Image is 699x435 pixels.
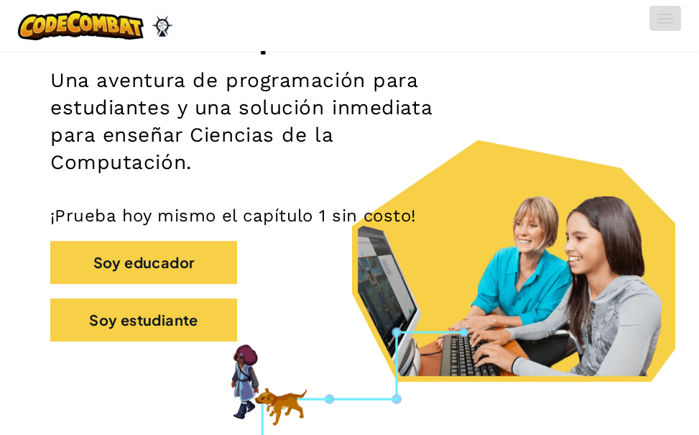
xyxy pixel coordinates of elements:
h2: Una aventura de programación para estudiantes y una solución inmediata para enseñar Ciencias de l... [50,67,451,176]
img: Ozaria [151,15,174,37]
button: Soy estudiante [50,298,237,342]
button: Soy educador [50,241,237,284]
p: ¡Prueba hoy mismo el capítulo 1 sin costo! [50,205,649,226]
img: CodeCombat logo [18,11,144,40]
